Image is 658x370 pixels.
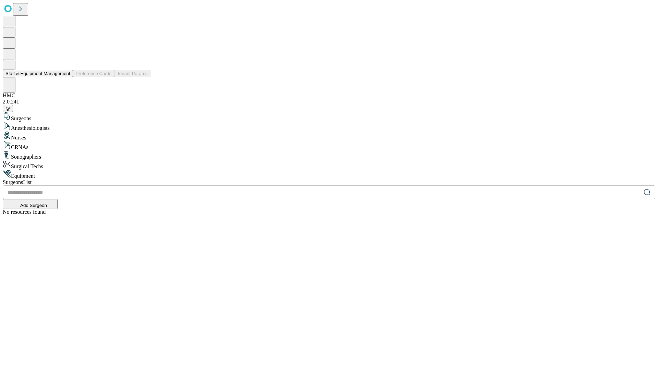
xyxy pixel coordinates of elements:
[3,199,58,209] button: Add Surgeon
[3,105,13,112] button: @
[3,92,655,99] div: HMC
[3,170,655,179] div: Equipment
[114,70,150,77] button: Tenant Params
[3,150,655,160] div: Sonographers
[73,70,114,77] button: Preference Cards
[3,99,655,105] div: 2.0.241
[3,179,655,185] div: Surgeons List
[3,209,655,215] div: No resources found
[3,122,655,131] div: Anesthesiologists
[3,160,655,170] div: Surgical Techs
[20,203,47,208] span: Add Surgeon
[3,141,655,150] div: CRNAs
[5,106,10,111] span: @
[3,70,73,77] button: Staff & Equipment Management
[3,131,655,141] div: Nurses
[3,112,655,122] div: Surgeons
